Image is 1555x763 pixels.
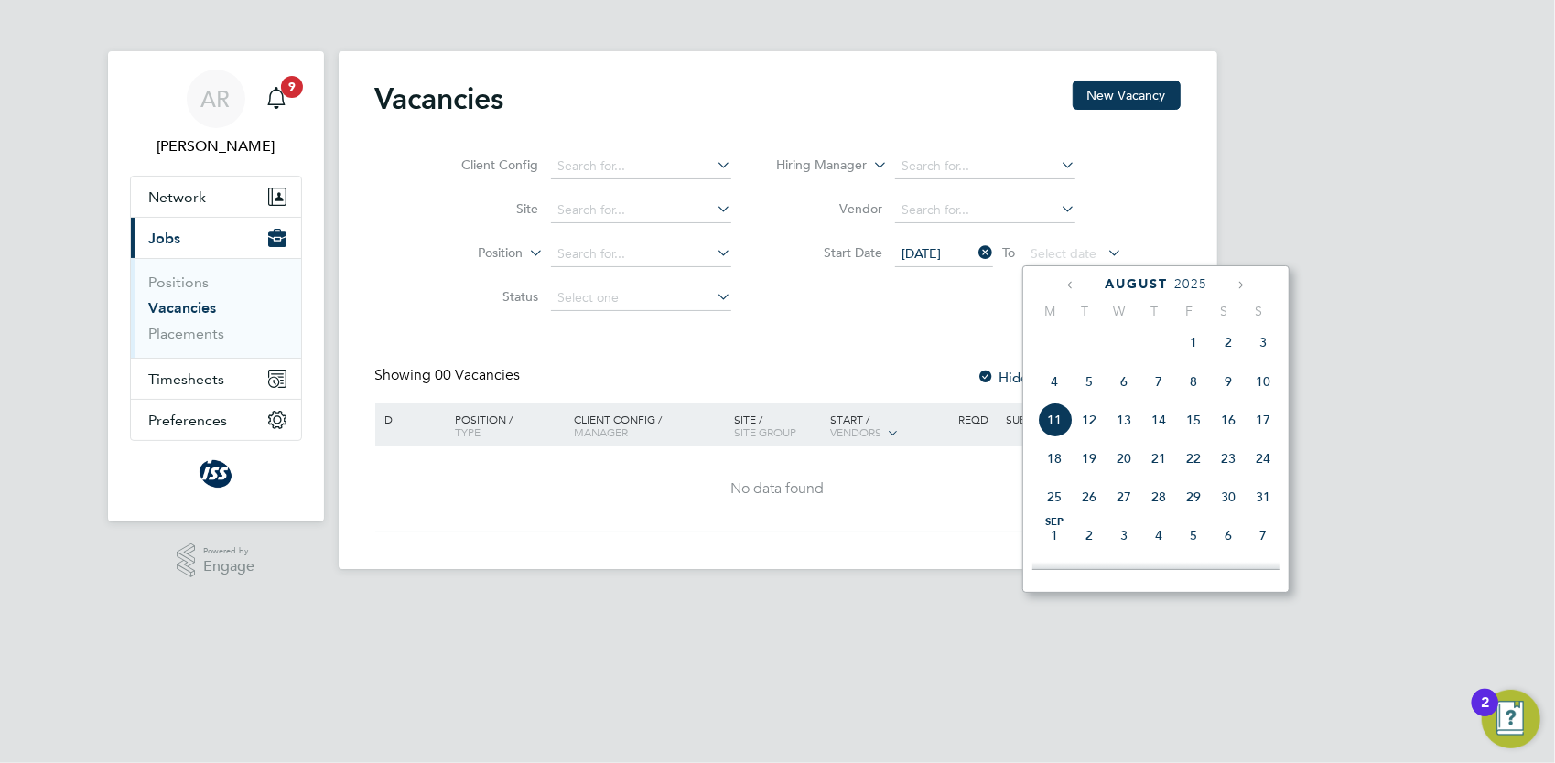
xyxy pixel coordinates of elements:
span: 30 [1211,479,1246,514]
span: 12 [1072,403,1107,437]
span: 15 [1176,403,1211,437]
span: To [997,241,1020,264]
span: 14 [1246,556,1280,591]
span: 25 [1037,479,1072,514]
span: 27 [1107,479,1141,514]
span: Anthony Robinson [130,135,302,157]
span: 1 [1176,325,1211,360]
input: Search for... [551,154,731,179]
span: Network [149,188,207,206]
span: 6 [1107,364,1141,399]
span: 2 [1072,518,1107,553]
span: 1 [1037,518,1072,553]
div: Client Config / [569,403,729,447]
span: 29 [1176,479,1211,514]
span: 16 [1211,403,1246,437]
span: 2025 [1174,276,1207,292]
input: Select one [551,285,731,311]
div: 2 [1481,703,1489,726]
span: 00 Vacancies [436,366,521,384]
span: Timesheets [149,371,225,388]
span: 8 [1037,556,1072,591]
a: Go to home page [130,459,302,489]
span: 24 [1246,441,1280,476]
span: Sep [1037,518,1072,527]
span: S [1206,303,1241,319]
span: 9 [281,76,303,98]
span: W [1102,303,1137,319]
button: New Vacancy [1073,81,1181,110]
a: Vacancies [149,299,217,317]
span: 10 [1246,364,1280,399]
span: 28 [1141,479,1176,514]
span: 10 [1107,556,1141,591]
label: Hide Closed Vacancies [977,369,1140,386]
img: issfs-logo-retina.png [199,459,232,489]
button: Network [131,177,301,217]
span: [DATE] [902,245,941,262]
label: Vendor [777,200,882,217]
div: ID [378,403,442,435]
span: F [1172,303,1206,319]
span: 19 [1072,441,1107,476]
input: Search for... [551,198,731,223]
input: Search for... [551,242,731,267]
span: 13 [1107,403,1141,437]
span: 14 [1141,403,1176,437]
span: T [1137,303,1172,319]
label: Position [417,244,523,263]
div: Sub [1001,403,1049,435]
label: Status [433,288,538,305]
span: Type [455,424,481,439]
a: Placements [149,325,225,342]
label: Client Config [433,156,538,173]
a: AR[PERSON_NAME] [130,70,302,157]
div: Position / [441,403,569,447]
button: Preferences [131,400,301,440]
nav: Main navigation [108,51,324,521]
span: 4 [1141,518,1176,553]
span: 13 [1211,556,1246,591]
span: 11 [1037,403,1072,437]
span: Manager [574,424,628,439]
span: 7 [1246,518,1280,553]
span: Site Group [734,424,796,439]
span: Engage [203,559,254,575]
span: Select date [1031,245,1096,262]
a: Positions [149,274,210,291]
span: 26 [1072,479,1107,514]
span: 8 [1176,364,1211,399]
span: 5 [1072,364,1107,399]
span: 7 [1141,364,1176,399]
span: 18 [1037,441,1072,476]
span: 6 [1211,518,1246,553]
div: No data found [378,479,1178,499]
span: 22 [1176,441,1211,476]
span: August [1105,276,1168,292]
span: 3 [1107,518,1141,553]
div: Jobs [131,258,301,358]
span: 5 [1176,518,1211,553]
span: T [1067,303,1102,319]
input: Search for... [895,198,1075,223]
span: 9 [1211,364,1246,399]
div: Reqd [954,403,1001,435]
label: Hiring Manager [761,156,867,175]
label: Site [433,200,538,217]
span: Vendors [830,424,881,439]
input: Search for... [895,154,1075,179]
h2: Vacancies [375,81,504,117]
span: 2 [1211,325,1246,360]
span: Powered by [203,543,254,559]
span: AR [201,87,231,111]
button: Timesheets [131,359,301,399]
span: 9 [1072,556,1107,591]
button: Jobs [131,218,301,258]
span: 23 [1211,441,1246,476]
span: 21 [1141,441,1176,476]
button: Open Resource Center, 2 new notifications [1482,690,1540,748]
span: Preferences [149,412,228,429]
span: 17 [1246,403,1280,437]
div: Site / [729,403,826,447]
span: 12 [1176,556,1211,591]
